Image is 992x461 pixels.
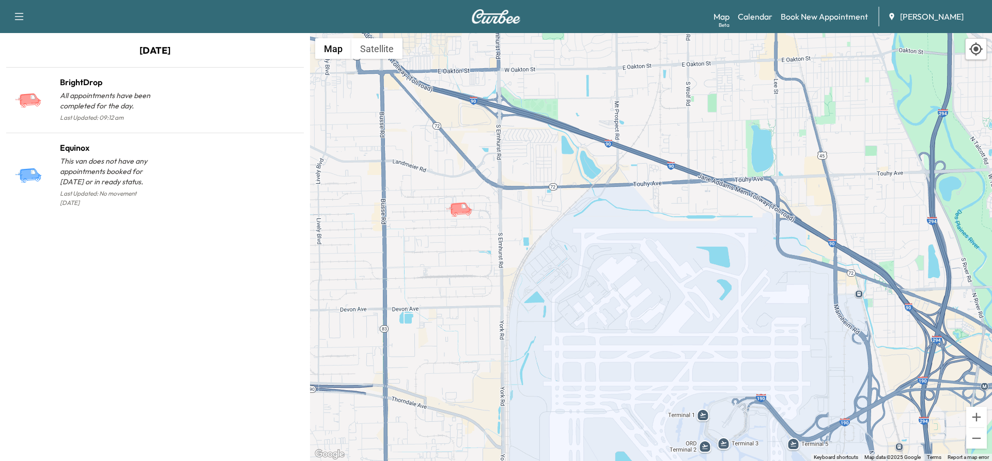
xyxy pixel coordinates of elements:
button: Zoom in [966,407,987,427]
a: Book New Appointment [781,10,868,23]
span: Map data ©2025 Google [864,454,921,460]
img: Google [313,448,347,461]
p: Last Updated: 09:12 am [60,111,155,124]
h1: BrightDrop [60,76,155,88]
gmp-advanced-marker: BrightDrop [445,191,482,209]
a: MapBeta [714,10,730,23]
h1: Equinox [60,141,155,154]
a: Calendar [738,10,772,23]
span: [PERSON_NAME] [900,10,964,23]
a: Terms (opens in new tab) [927,454,941,460]
p: This van does not have any appointments booked for [DATE] or in ready status. [60,156,155,187]
button: Keyboard shortcuts [814,454,858,461]
button: Show street map [315,38,351,59]
a: Report a map error [948,454,989,460]
a: Open this area in Google Maps (opens a new window) [313,448,347,461]
p: Last Updated: No movement [DATE] [60,187,155,210]
img: Curbee Logo [471,9,521,24]
button: Zoom out [966,428,987,449]
p: All appointments have been completed for the day. [60,90,155,111]
div: Beta [719,21,730,29]
button: Show satellite imagery [351,38,402,59]
div: Recenter map [965,38,987,60]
